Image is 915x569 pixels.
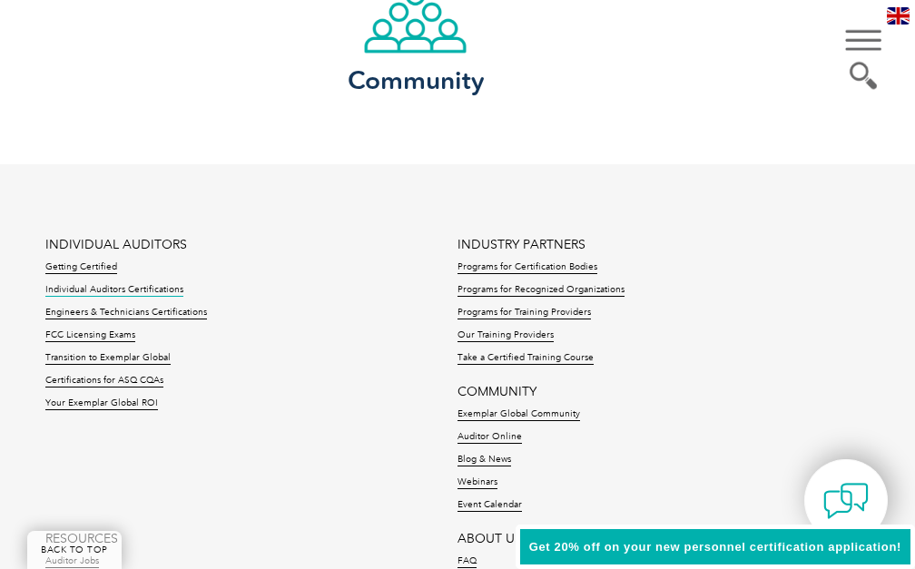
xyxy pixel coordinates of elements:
a: FAQ [457,555,477,568]
a: Programs for Recognized Organizations [457,284,625,297]
a: Transition to Exemplar Global [45,352,171,365]
a: ABOUT US [457,531,522,546]
img: en [887,7,910,25]
span: Get 20% off on your new personnel certification application! [529,540,901,554]
h3: Community [341,69,490,92]
a: COMMUNITY [457,384,536,399]
a: Webinars [457,476,497,489]
a: Getting Certified [45,261,117,274]
a: Exemplar Global Community [457,408,580,421]
a: FCC Licensing Exams [45,329,135,342]
a: Certifications for ASQ CQAs [45,375,163,388]
a: INDUSTRY PARTNERS [457,237,585,252]
a: Our Training Providers [457,329,554,342]
a: Event Calendar [457,499,522,512]
a: Engineers & Technicians Certifications [45,307,207,319]
a: Individual Auditors Certifications [45,284,183,297]
a: Blog & News [457,454,511,466]
a: Programs for Training Providers [457,307,591,319]
a: Your Exemplar Global ROI [45,397,158,410]
a: Programs for Certification Bodies [457,261,597,274]
img: contact-chat.png [823,478,869,524]
a: INDIVIDUAL AUDITORS [45,237,187,252]
a: Take a Certified Training Course [457,352,594,365]
a: BACK TO TOP [27,531,122,569]
a: Auditor Online [457,431,522,444]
